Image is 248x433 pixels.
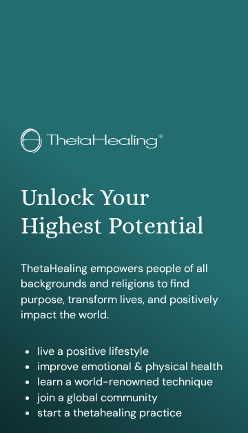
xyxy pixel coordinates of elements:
li: improve emotional & physical health [37,359,227,374]
li: live a positive lifestyle [37,344,227,359]
li: join a global community [37,390,227,405]
p: ThetaHealing empowers people of all backgrounds and religions to find purpose, transform lives, a... [21,261,227,323]
li: learn a world-renowned technique [37,374,227,389]
li: start a thetahealing practice [37,405,227,421]
h1: Unlock Your Highest Potential [21,184,227,240]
